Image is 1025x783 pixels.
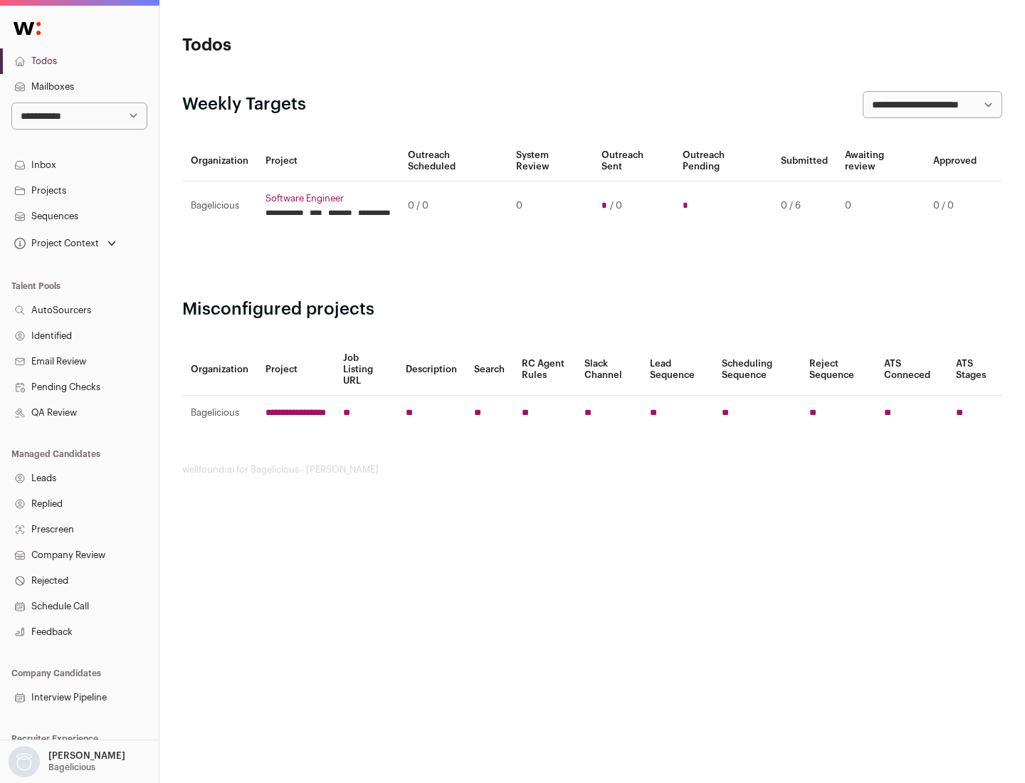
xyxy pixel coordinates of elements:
td: Bagelicious [182,396,257,431]
td: 0 [508,182,592,231]
h1: Todos [182,34,456,57]
img: Wellfound [6,14,48,43]
h2: Misconfigured projects [182,298,1002,321]
th: Scheduling Sequence [713,344,801,396]
div: Project Context [11,238,99,249]
th: Outreach Scheduled [399,141,508,182]
button: Open dropdown [11,233,119,253]
span: / 0 [610,200,622,211]
p: [PERSON_NAME] [48,750,125,762]
th: Approved [925,141,985,182]
th: Project [257,344,335,396]
th: RC Agent Rules [513,344,575,396]
h2: Weekly Targets [182,93,306,116]
th: Reject Sequence [801,344,876,396]
th: Project [257,141,399,182]
th: System Review [508,141,592,182]
th: Organization [182,344,257,396]
footer: wellfound:ai for Bagelicious - [PERSON_NAME] [182,464,1002,475]
td: 0 / 6 [772,182,836,231]
th: Description [397,344,466,396]
th: Slack Channel [576,344,641,396]
th: Awaiting review [836,141,925,182]
th: Job Listing URL [335,344,397,396]
td: 0 / 0 [399,182,508,231]
th: Organization [182,141,257,182]
th: ATS Stages [947,344,1002,396]
th: Submitted [772,141,836,182]
th: Search [466,344,513,396]
td: 0 [836,182,925,231]
p: Bagelicious [48,762,95,773]
a: Software Engineer [266,193,391,204]
td: 0 / 0 [925,182,985,231]
th: Lead Sequence [641,344,713,396]
th: ATS Conneced [876,344,947,396]
button: Open dropdown [6,746,128,777]
th: Outreach Pending [674,141,772,182]
img: nopic.png [9,746,40,777]
th: Outreach Sent [593,141,675,182]
td: Bagelicious [182,182,257,231]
